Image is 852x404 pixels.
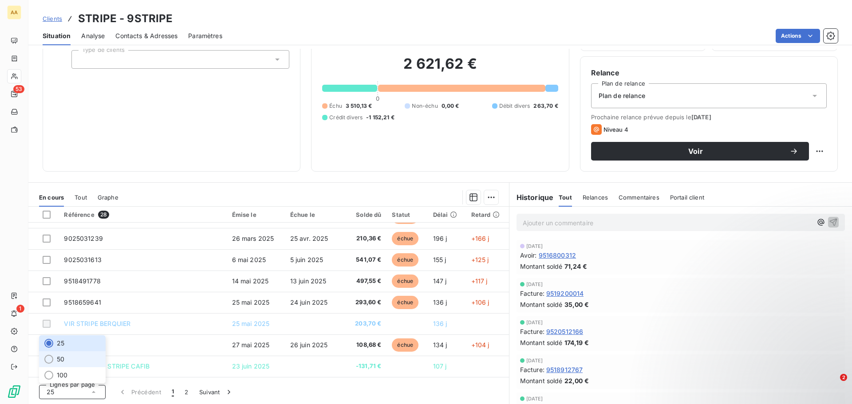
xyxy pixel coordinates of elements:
[392,338,418,352] span: échue
[232,235,274,242] span: 26 mars 2025
[194,383,239,401] button: Suivant
[546,289,584,298] span: 9519200014
[509,192,554,203] h6: Historique
[433,277,447,285] span: 147 j
[520,365,544,374] span: Facture :
[433,211,461,218] div: Délai
[670,194,704,201] span: Portail client
[583,194,608,201] span: Relances
[39,194,64,201] span: En cours
[232,277,269,285] span: 14 mai 2025
[57,355,64,364] span: 50
[392,211,422,218] div: Statut
[290,277,327,285] span: 13 juin 2025
[322,55,558,82] h2: 2 621,62 €
[526,396,543,401] span: [DATE]
[520,300,563,309] span: Montant soldé
[412,102,438,110] span: Non-échu
[822,374,843,395] iframe: Intercom live chat
[471,235,489,242] span: +166 j
[776,29,820,43] button: Actions
[840,374,847,381] span: 2
[78,11,173,27] h3: STRIPE - 9STRIPE
[43,14,62,23] a: Clients
[526,243,543,249] span: [DATE]
[433,362,447,370] span: 107 j
[564,376,589,385] span: 22,00 €
[64,298,101,306] span: 9518659641
[166,383,179,401] button: 1
[392,253,418,267] span: échue
[64,362,150,370] span: 51210000 VIR STRIPE CAFIB
[7,5,21,20] div: AA
[471,211,504,218] div: Retard
[113,383,166,401] button: Précédent
[546,327,584,336] span: 9520512166
[329,114,363,122] span: Crédit divers
[346,102,372,110] span: 3 510,13 €
[602,148,789,155] span: Voir
[471,277,488,285] span: +117 j
[7,384,21,399] img: Logo LeanPay
[546,365,583,374] span: 9518912767
[366,114,394,122] span: -1 152,21 €
[691,114,711,121] span: [DATE]
[471,298,489,306] span: +106 j
[57,339,64,348] span: 25
[564,338,589,347] span: 174,19 €
[348,234,382,243] span: 210,36 €
[471,256,489,263] span: +125 j
[533,102,558,110] span: 263,70 €
[526,320,543,325] span: [DATE]
[433,235,447,242] span: 196 j
[348,362,382,371] span: -131,71 €
[559,194,572,201] span: Tout
[290,211,338,218] div: Échue le
[591,142,809,161] button: Voir
[290,256,323,263] span: 5 juin 2025
[442,102,459,110] span: 0,00 €
[232,256,266,263] span: 6 mai 2025
[115,31,177,40] span: Contacts & Adresses
[674,318,852,380] iframe: Intercom notifications message
[520,251,537,260] span: Avoir :
[232,320,270,327] span: 25 mai 2025
[499,102,530,110] span: Débit divers
[603,126,628,133] span: Niveau 4
[433,298,447,306] span: 136 j
[64,256,102,263] span: 9025031613
[520,262,563,271] span: Montant soldé
[392,296,418,309] span: échue
[433,320,447,327] span: 136 j
[471,341,489,349] span: +104 j
[520,289,544,298] span: Facture :
[520,338,563,347] span: Montant soldé
[179,383,193,401] button: 2
[348,298,382,307] span: 293,60 €
[232,298,270,306] span: 25 mai 2025
[98,194,118,201] span: Graphe
[172,388,174,396] span: 1
[232,341,270,349] span: 27 mai 2025
[619,194,659,201] span: Commentaires
[81,31,105,40] span: Analyse
[591,67,827,78] h6: Relance
[433,341,447,349] span: 134 j
[348,211,382,218] div: Solde dû
[47,388,54,396] span: 25
[564,262,587,271] span: 71,24 €
[433,256,446,263] span: 155 j
[526,358,543,363] span: [DATE]
[232,362,270,370] span: 23 juin 2025
[16,305,24,313] span: 1
[98,211,109,219] span: 28
[526,282,543,287] span: [DATE]
[290,341,328,349] span: 26 juin 2025
[599,91,645,100] span: Plan de relance
[13,85,24,93] span: 53
[348,341,382,349] span: 108,68 €
[376,95,379,102] span: 0
[392,275,418,288] span: échue
[348,277,382,286] span: 497,55 €
[520,327,544,336] span: Facture :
